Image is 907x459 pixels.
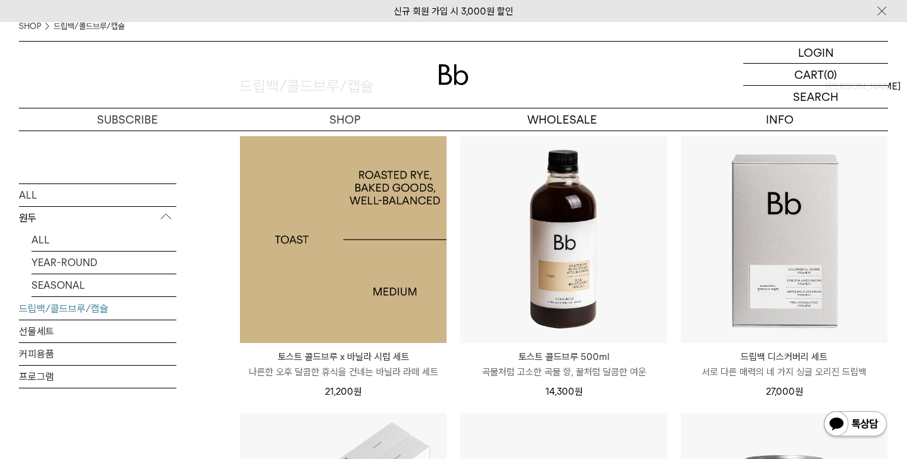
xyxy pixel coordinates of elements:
a: 토스트 콜드브루 x 바닐라 시럽 세트 [240,136,447,343]
a: SHOP [236,108,453,131]
p: (0) [824,64,837,85]
a: 선물세트 [19,320,176,342]
a: 토스트 콜드브루 500ml 곡물처럼 고소한 곡물 향, 꿀처럼 달콤한 여운 [460,349,667,380]
p: 원두 [19,206,176,229]
p: 서로 다른 매력의 네 가지 싱글 오리진 드립백 [681,364,887,380]
p: 드립백 디스커버리 세트 [681,349,887,364]
p: INFO [671,108,888,131]
span: 14,300 [545,386,583,397]
a: SEASONAL [31,274,176,296]
span: 원 [353,386,362,397]
a: 드립백 디스커버리 세트 서로 다른 매력의 네 가지 싱글 오리진 드립백 [681,349,887,380]
img: 로고 [438,64,469,85]
a: 프로그램 [19,365,176,387]
img: 카카오톡 채널 1:1 채팅 버튼 [823,410,888,440]
p: 나른한 오후 달콤한 휴식을 건네는 바닐라 라떼 세트 [240,364,447,380]
span: 원 [574,386,583,397]
span: 21,200 [325,386,362,397]
p: 토스트 콜드브루 x 바닐라 시럽 세트 [240,349,447,364]
p: CART [794,64,824,85]
img: 드립백 디스커버리 세트 [681,136,887,343]
p: WHOLESALE [453,108,671,131]
p: LOGIN [798,42,834,63]
a: 드립백/콜드브루/캡슐 [19,297,176,319]
a: 토스트 콜드브루 x 바닐라 시럽 세트 나른한 오후 달콤한 휴식을 건네는 바닐라 라떼 세트 [240,349,447,380]
span: 27,000 [766,386,803,397]
a: ALL [31,228,176,250]
a: CART (0) [743,64,888,86]
p: 곡물처럼 고소한 곡물 향, 꿀처럼 달콤한 여운 [460,364,667,380]
span: 원 [795,386,803,397]
a: ALL [19,183,176,206]
img: 토스트 콜드브루 500ml [460,136,667,343]
a: SUBSCRIBE [19,108,236,131]
a: 커피용품 [19,342,176,364]
a: LOGIN [743,42,888,64]
a: 신규 회원 가입 시 3,000원 할인 [394,6,513,17]
p: SEARCH [793,86,838,108]
p: 토스트 콜드브루 500ml [460,349,667,364]
img: 1000001202_add2_013.jpg [240,136,447,343]
a: YEAR-ROUND [31,251,176,273]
